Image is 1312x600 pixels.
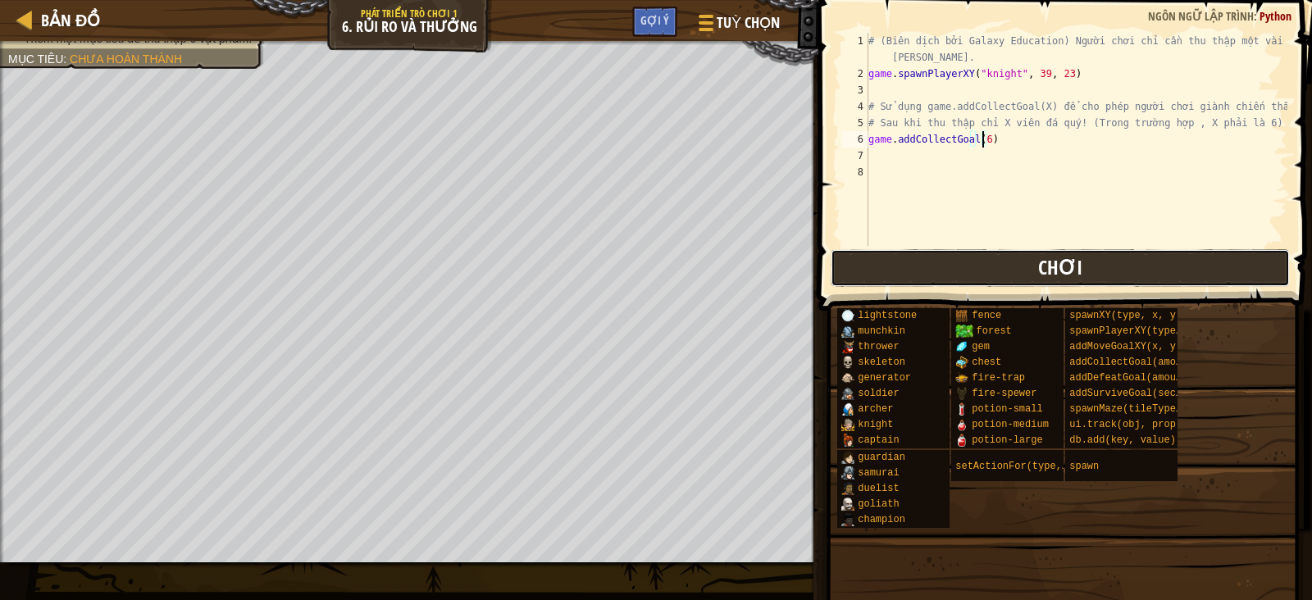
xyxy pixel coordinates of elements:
span: goliath [858,498,899,510]
span: duelist [858,483,899,494]
span: addCollectGoal(amount) [1069,357,1199,368]
span: spawnXY(type, x, y) [1069,310,1182,321]
span: munchkin [858,325,905,337]
div: 5 [841,115,868,131]
img: portrait.png [841,309,854,322]
img: portrait.png [841,418,854,431]
div: 3 [841,82,868,98]
span: captain [858,434,899,446]
div: 8 [841,164,868,180]
span: fire-spewer [972,388,1036,399]
span: Python [1260,8,1291,24]
img: portrait.png [955,309,968,322]
img: portrait.png [841,466,854,480]
a: Bản đồ [33,9,100,31]
img: trees_1.png [955,325,973,338]
img: portrait.png [841,451,854,464]
span: addSurviveGoal(seconds) [1069,388,1205,399]
span: Chơi [1038,254,1082,280]
span: db.add(key, value) [1069,434,1176,446]
span: addMoveGoalXY(x, y) [1069,341,1182,352]
span: Tuỳ chọn [717,12,780,34]
img: portrait.png [841,325,854,338]
img: portrait.png [841,434,854,447]
span: Ngôn ngữ lập trình [1148,8,1254,24]
span: forest [977,325,1012,337]
div: 7 [841,148,868,164]
span: guardian [858,452,905,463]
span: Bản đồ [41,9,100,31]
img: portrait.png [841,371,854,384]
span: fence [972,310,1001,321]
img: portrait.png [841,498,854,511]
span: : [1254,8,1260,24]
button: Tuỳ chọn [686,7,790,45]
span: soldier [858,388,899,399]
span: fire-trap [972,372,1025,384]
span: potion-large [972,434,1042,446]
span: spawnPlayerXY(type, x, y) [1069,325,1217,337]
span: knight [858,419,893,430]
span: spawn [1069,461,1099,472]
img: portrait.png [841,482,854,495]
div: 6 [841,131,868,148]
span: chest [972,357,1001,368]
img: portrait.png [841,513,854,526]
span: gem [972,341,990,352]
img: portrait.png [955,402,968,416]
span: Chưa hoàn thành [70,52,182,66]
span: addDefeatGoal(amount) [1069,372,1193,384]
span: generator [858,372,911,384]
img: portrait.png [955,418,968,431]
span: champion [858,514,905,525]
img: portrait.png [955,356,968,369]
img: portrait.png [841,340,854,353]
span: ui.track(obj, prop) [1069,419,1182,430]
span: setActionFor(type, event, handler) [955,461,1156,472]
img: portrait.png [955,340,968,353]
div: 4 [841,98,868,115]
div: 2 [841,66,868,82]
span: spawnMaze(tileType, seed) [1069,403,1217,415]
img: portrait.png [955,387,968,400]
span: potion-medium [972,419,1049,430]
span: skeleton [858,357,905,368]
span: samurai [858,467,899,479]
span: : [63,52,70,66]
div: 1 [841,33,868,66]
img: portrait.png [841,356,854,369]
img: portrait.png [955,434,968,447]
span: lightstone [858,310,917,321]
button: Chơi [831,249,1291,287]
img: portrait.png [955,371,968,384]
img: portrait.png [841,387,854,400]
img: portrait.png [841,402,854,416]
span: thrower [858,341,899,352]
span: Gợi ý [640,12,669,28]
span: potion-small [972,403,1042,415]
span: archer [858,403,893,415]
span: Mục tiêu [8,52,63,66]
